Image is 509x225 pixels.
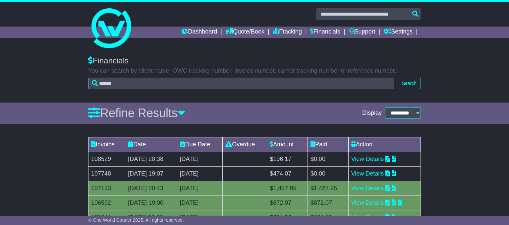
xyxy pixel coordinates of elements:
td: 105844 [88,210,125,225]
td: [DATE] [177,152,223,166]
td: [DATE] 19:15 [125,210,177,225]
td: [DATE] 20:43 [125,181,177,195]
td: [DATE] 19:07 [125,166,177,181]
td: Amount [267,137,308,152]
td: Action [348,137,421,152]
span: Display [362,110,382,117]
td: $196.17 [267,152,308,166]
button: Search [398,78,421,89]
td: $872.07 [267,195,308,210]
div: Financials [88,56,421,66]
a: Quote/Book [225,27,264,38]
a: Dashboard [182,27,217,38]
td: 108529 [88,152,125,166]
td: 107748 [88,166,125,181]
a: View Details [351,170,384,177]
a: Tracking [273,27,302,38]
a: Support [349,27,375,38]
td: $0.00 [308,152,348,166]
td: Due Date [177,137,223,152]
td: [DATE] [177,166,223,181]
td: Invoice [88,137,125,152]
td: $872.07 [308,195,348,210]
td: 106592 [88,195,125,210]
a: Financials [310,27,340,38]
td: [DATE] 20:38 [125,152,177,166]
td: $474.07 [267,166,308,181]
td: $1,427.95 [308,181,348,195]
a: View Details [351,199,384,206]
td: 107133 [88,181,125,195]
td: Overdue [223,137,267,152]
a: View Details [351,214,384,221]
span: © One World Courier 2025. All rights reserved. [88,217,184,223]
td: $604.52 [267,210,308,225]
td: Paid [308,137,348,152]
a: Settings [383,27,413,38]
td: [DATE] [177,195,223,210]
td: $0.00 [308,166,348,181]
td: [DATE] [177,181,223,195]
a: View Details [351,156,384,162]
td: [DATE] [177,210,223,225]
a: Refine Results [88,106,185,120]
td: $604.52 [308,210,348,225]
td: [DATE] 19:00 [125,195,177,210]
p: You can search by client name, OWC tracking number, invoice number, carrier tracking number or re... [88,67,421,75]
td: Date [125,137,177,152]
td: $1,427.95 [267,181,308,195]
a: View Details [351,185,384,191]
